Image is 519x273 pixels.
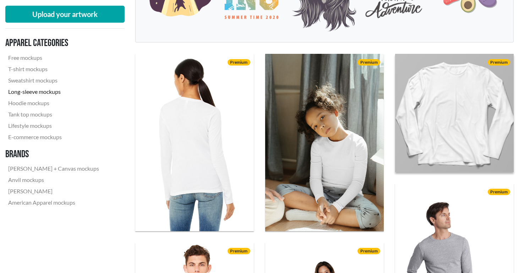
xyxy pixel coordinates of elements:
[5,186,102,197] a: [PERSON_NAME]
[228,248,250,254] span: Premium
[357,248,380,254] span: Premium
[5,148,102,160] h3: Brands
[357,59,380,66] span: Premium
[265,54,384,231] img: young girl with curly hair wearing a white crew neck long sleeve shirt sitting on the floor
[228,59,250,66] span: Premium
[135,54,254,232] img: back of Asian woman wearing a white bella + canvas 6450 long sleeve shirt
[5,109,102,120] a: Tank top mockups
[488,189,510,195] span: Premium
[5,6,125,23] button: Upload your artwork
[5,97,102,109] a: Hoodie mockups
[5,37,102,49] h3: Apparel categories
[5,197,102,208] a: American Apparel mockups
[5,174,102,186] a: Anvil mockups
[5,52,102,63] a: Free mockups
[5,63,102,75] a: T-shirt mockups
[5,86,102,97] a: Long-sleeve mockups
[5,131,102,143] a: E-commerce mockups
[5,163,102,174] a: [PERSON_NAME] + Canvas mockups
[395,54,514,172] a: flatlay of a white crew neck long sleeve shirt with a gray background
[488,59,510,66] span: Premium
[5,75,102,86] a: Sweatshirt mockups
[5,120,102,131] a: Lifestyle mockups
